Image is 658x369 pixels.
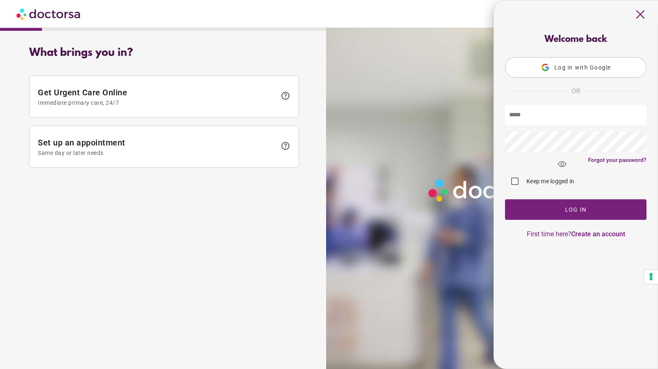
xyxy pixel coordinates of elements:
[644,270,658,284] button: Your consent preferences for tracking technologies
[505,199,646,220] button: Log In
[38,150,276,156] span: Same day or later needs
[551,153,573,175] span: visibility
[38,88,276,106] span: Get Urgent Care Online
[280,141,290,151] span: help
[525,177,574,185] label: Keep me logged in
[505,230,646,238] p: First time here?
[554,64,611,71] span: Log in with Google
[29,47,299,59] div: What brings you in?
[572,86,580,97] span: OR
[280,91,290,101] span: help
[505,35,646,45] div: Welcome back
[505,57,646,78] button: Log in with Google
[425,175,556,205] img: Logo-Doctorsa-trans-White-partial-flat.png
[565,206,587,213] span: Log In
[38,99,276,106] span: Immediate primary care, 24/7
[16,5,81,23] img: Doctorsa.com
[38,138,276,156] span: Set up an appointment
[633,7,648,22] span: close
[571,230,625,238] a: Create an account
[588,157,646,163] a: Forgot your password?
